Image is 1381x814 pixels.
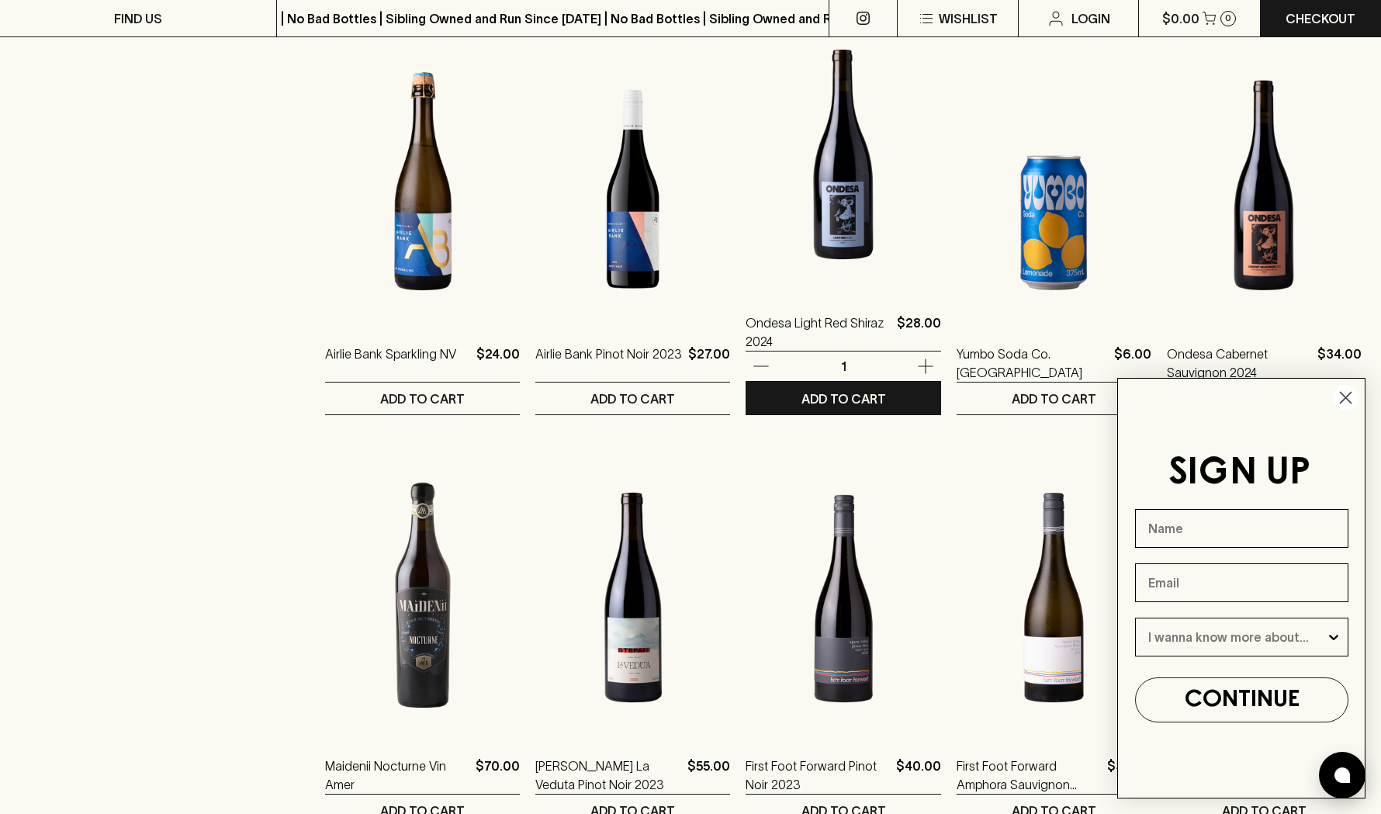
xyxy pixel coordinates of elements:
[325,345,456,382] a: Airlie Bank Sparkling NV
[476,757,520,794] p: $70.00
[897,313,941,351] p: $28.00
[325,462,520,733] img: Maidenii Nocturne Vin Amer
[535,345,682,382] a: Airlie Bank Pinot Noir 2023
[1071,9,1110,28] p: Login
[1162,9,1199,28] p: $0.00
[1334,767,1350,783] img: bubble-icon
[325,757,469,794] a: Maidenii Nocturne Vin Amer
[957,50,1151,321] img: Yumbo Soda Co. Lemonade
[896,757,941,794] p: $40.00
[957,345,1108,382] a: Yumbo Soda Co. [GEOGRAPHIC_DATA]
[1326,618,1341,656] button: Show Options
[746,383,940,414] button: ADD TO CART
[1135,563,1348,602] input: Email
[535,50,730,321] img: Airlie Bank Pinot Noir 2023
[535,462,730,733] img: Alessandro Stefani La Veduta Pinot Noir 2023
[1286,9,1355,28] p: Checkout
[957,757,1101,794] a: First Foot Forward Amphora Sauvignon Blanc 2023
[590,390,675,408] p: ADD TO CART
[746,19,940,290] img: Ondesa Light Red Shiraz 2024
[1135,509,1348,548] input: Name
[535,383,730,414] button: ADD TO CART
[1114,345,1151,382] p: $6.00
[1225,14,1231,23] p: 0
[325,50,520,321] img: Airlie Bank Sparkling NV
[957,383,1151,414] button: ADD TO CART
[1012,390,1096,408] p: ADD TO CART
[746,757,889,794] a: First Foot Forward Pinot Noir 2023
[325,383,520,414] button: ADD TO CART
[1332,384,1359,411] button: Close dialog
[535,757,681,794] a: [PERSON_NAME] La Veduta Pinot Noir 2023
[746,462,940,733] img: First Foot Forward Pinot Noir 2023
[801,390,886,408] p: ADD TO CART
[939,9,998,28] p: Wishlist
[825,358,862,375] p: 1
[380,390,465,408] p: ADD TO CART
[1102,362,1381,814] div: FLYOUT Form
[1167,50,1362,321] img: Ondesa Cabernet Sauvignon 2024
[957,462,1151,733] img: First Foot Forward Amphora Sauvignon Blanc 2023
[746,313,890,351] a: Ondesa Light Red Shiraz 2024
[688,345,730,382] p: $27.00
[114,9,162,28] p: FIND US
[1317,345,1362,382] p: $34.00
[476,345,520,382] p: $24.00
[687,757,730,794] p: $55.00
[1135,677,1348,722] button: CONTINUE
[1148,618,1326,656] input: I wanna know more about...
[1168,455,1310,491] span: SIGN UP
[1167,345,1311,382] a: Ondesa Cabernet Sauvignon 2024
